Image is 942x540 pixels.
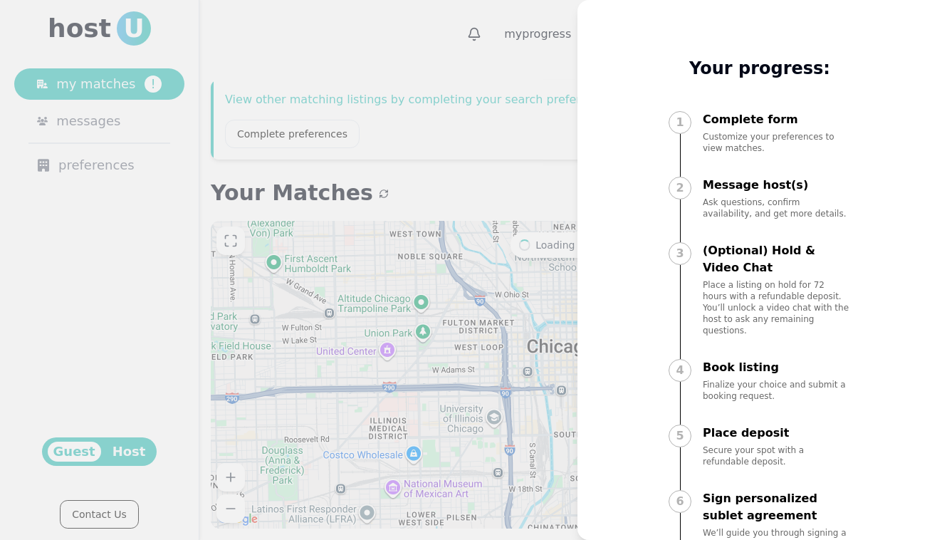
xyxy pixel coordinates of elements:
[669,490,691,513] div: 6
[703,197,851,219] p: Ask questions, confirm availability, and get more details.
[703,242,851,276] p: (Optional) Hold & Video Chat
[669,359,691,382] div: 4
[669,57,851,80] p: Your progress:
[703,490,851,524] p: Sign personalized sublet agreement
[669,111,691,134] div: 1
[703,359,851,376] p: Book listing
[669,242,691,265] div: 3
[669,425,691,447] div: 5
[703,177,851,194] p: Message host(s)
[669,177,691,199] div: 2
[703,425,851,442] p: Place deposit
[703,379,851,402] p: Finalize your choice and submit a booking request.
[703,445,851,467] p: Secure your spot with a refundable deposit.
[703,111,851,128] p: Complete form
[703,279,851,336] p: Place a listing on hold for 72 hours with a refundable deposit. You’ll unlock a video chat with t...
[703,131,851,154] p: Customize your preferences to view matches.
